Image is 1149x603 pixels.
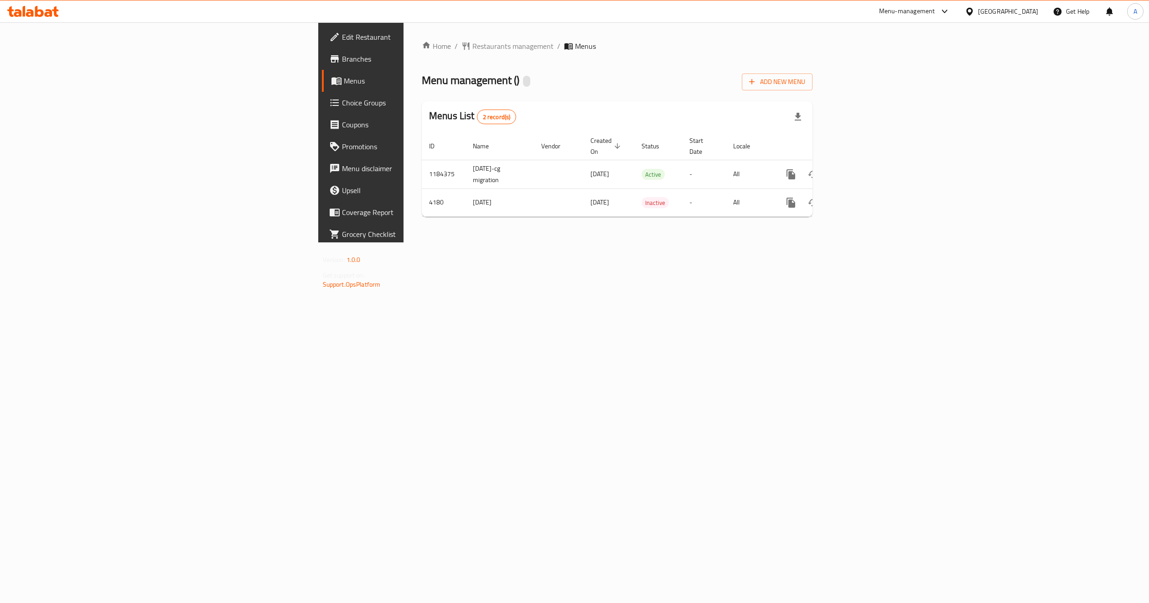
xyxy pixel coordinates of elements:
div: Total records count [477,110,517,124]
td: - [682,160,726,189]
nav: breadcrumb [422,41,813,52]
a: Support.OpsPlatform [323,278,381,290]
a: Coverage Report [322,201,510,223]
span: Menu disclaimer [342,163,503,174]
span: Get support on: [323,269,365,281]
span: Coverage Report [342,207,503,218]
span: Menus [575,41,596,52]
div: Menu-management [879,6,935,17]
button: more [780,192,802,214]
a: Grocery Checklist [322,223,510,245]
span: Promotions [342,141,503,152]
div: Export file [787,106,809,128]
span: Start Date [689,135,715,157]
span: Upsell [342,185,503,196]
span: Choice Groups [342,97,503,108]
span: Grocery Checklist [342,229,503,240]
span: Add New Menu [749,76,805,88]
a: Menus [322,70,510,92]
a: Upsell [322,179,510,201]
td: - [682,189,726,216]
td: All [726,160,773,189]
table: enhanced table [422,132,875,217]
a: Choice Groups [322,92,510,114]
div: Inactive [642,197,669,208]
span: Created On [590,135,623,157]
span: Locale [733,141,762,152]
span: Active [642,169,665,180]
span: Version: [323,254,345,266]
span: Status [642,141,671,152]
span: Name [473,141,501,152]
span: 1.0.0 [347,254,361,266]
span: ID [429,141,446,152]
a: Menu disclaimer [322,157,510,179]
span: Vendor [541,141,572,152]
span: 2 record(s) [477,113,516,121]
th: Actions [773,132,875,160]
h2: Menus List [429,109,516,124]
span: [DATE] [590,168,609,180]
span: Restaurants management [472,41,554,52]
li: / [557,41,560,52]
span: Coupons [342,119,503,130]
a: Edit Restaurant [322,26,510,48]
span: Branches [342,53,503,64]
span: A [1133,6,1137,16]
span: Menus [344,75,503,86]
button: Change Status [802,192,824,214]
div: [GEOGRAPHIC_DATA] [978,6,1038,16]
td: All [726,189,773,216]
button: Change Status [802,163,824,185]
button: Add New Menu [742,73,813,90]
a: Promotions [322,136,510,157]
a: Branches [322,48,510,70]
a: Coupons [322,114,510,136]
span: Inactive [642,198,669,208]
button: more [780,163,802,185]
span: [DATE] [590,196,609,208]
span: Edit Restaurant [342,31,503,42]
